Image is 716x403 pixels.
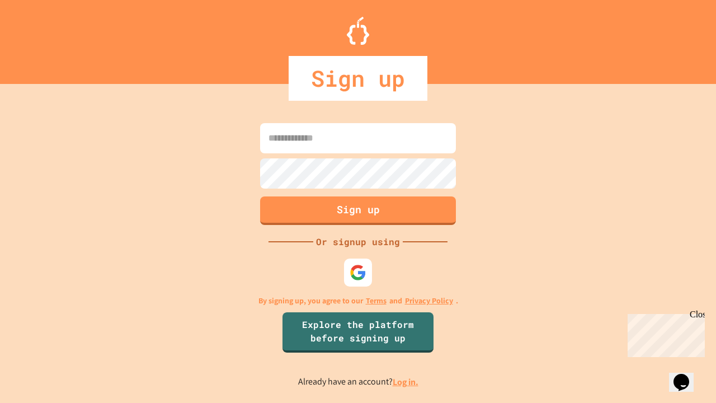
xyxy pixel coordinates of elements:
[258,295,458,307] p: By signing up, you agree to our and .
[623,310,705,357] iframe: chat widget
[313,235,403,249] div: Or signup using
[347,17,369,45] img: Logo.svg
[260,196,456,225] button: Sign up
[289,56,427,101] div: Sign up
[282,312,434,353] a: Explore the platform before signing up
[393,376,418,388] a: Log in.
[4,4,77,71] div: Chat with us now!Close
[669,358,705,392] iframe: chat widget
[405,295,453,307] a: Privacy Policy
[366,295,387,307] a: Terms
[298,375,418,389] p: Already have an account?
[350,264,366,281] img: google-icon.svg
